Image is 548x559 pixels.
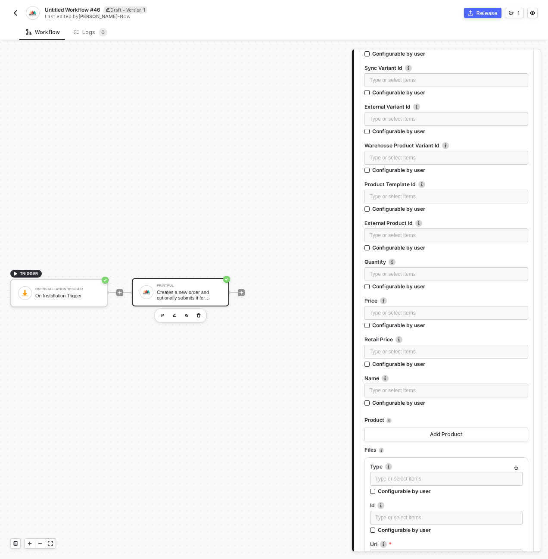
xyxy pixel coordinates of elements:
div: Configurable by user [372,89,425,96]
img: edit-cred [173,313,176,317]
img: icon [21,289,29,297]
img: icon-info [385,463,392,470]
span: icon-settings [530,10,535,16]
img: icon [143,288,150,296]
div: Last edited by - Now [45,13,273,20]
label: Sync Variant Id [364,64,528,72]
button: Release [464,8,501,18]
div: Release [476,9,498,17]
span: TRIGGER [20,270,38,277]
span: Untitled Workflow #46 [45,6,100,13]
button: 1 [505,8,524,18]
div: Configurable by user [372,50,425,57]
span: icon-edit [106,7,110,12]
div: Configurable by user [372,399,425,406]
div: Configurable by user [372,360,425,368]
div: Draft • Version 1 [104,6,147,13]
div: Configurable by user [372,244,425,251]
div: Configurable by user [378,487,431,495]
img: icon-info [415,220,422,227]
img: icon-info [389,259,395,265]
span: icon-versioning [509,10,514,16]
span: Product [364,415,384,426]
div: Printful [157,284,221,287]
span: icon-expand [48,541,53,546]
img: icon-info [377,502,384,509]
div: On Installation Trigger [35,287,100,291]
img: back [12,9,19,16]
div: Configurable by user [372,283,425,290]
label: Type [370,463,523,470]
label: Name [364,375,528,382]
div: On Installation Trigger [35,293,100,299]
div: Add Product [430,431,463,438]
img: icon-info [386,418,392,423]
img: icon-info [418,181,425,188]
button: Add Product [364,428,528,441]
span: icon-play [117,290,122,295]
img: edit-cred [161,314,164,317]
label: Id [370,502,523,509]
span: icon-play [239,290,244,295]
span: icon-minus [37,541,43,546]
span: icon-success-page [102,277,109,284]
button: back [10,8,21,18]
span: icon-play [27,541,32,546]
div: Configurable by user [372,166,425,174]
div: 1 [517,9,520,17]
span: Files [364,445,376,456]
label: Quantity [364,258,528,265]
div: Configurable by user [372,128,425,135]
img: copy-block [185,314,188,317]
span: icon-play [13,271,18,276]
button: edit-cred [169,310,180,321]
img: icon-info [405,65,412,72]
div: Configurable by user [372,322,425,329]
div: Logs [74,28,107,37]
label: Product Template Id [364,181,528,188]
div: Configurable by user [378,526,431,534]
button: copy-block [181,310,192,321]
label: Price [364,297,528,304]
div: Workflow [26,29,60,36]
label: Retail Price [364,336,528,343]
label: Warehouse Product Variant Id [364,142,528,149]
img: icon-info [413,103,420,110]
label: Url [370,540,523,548]
div: Creates a new order and optionally submits it for fulfillment ([See examples](tag/Examples/Orders... [157,290,221,300]
label: External Product Id [364,219,528,227]
button: edit-cred [157,310,168,321]
span: icon-success-page [223,276,230,283]
sup: 0 [99,28,107,37]
img: icon-info [442,142,449,149]
img: icon-info [380,297,387,304]
img: icon-info [395,336,402,343]
img: integration-icon [29,9,36,17]
div: Configurable by user [372,205,425,212]
label: External Variant Id [364,103,528,110]
img: icon-info [380,541,387,548]
img: icon-info [379,448,384,453]
span: icon-commerce [468,10,473,16]
span: [PERSON_NAME] [78,13,118,19]
img: icon-info [382,375,389,382]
